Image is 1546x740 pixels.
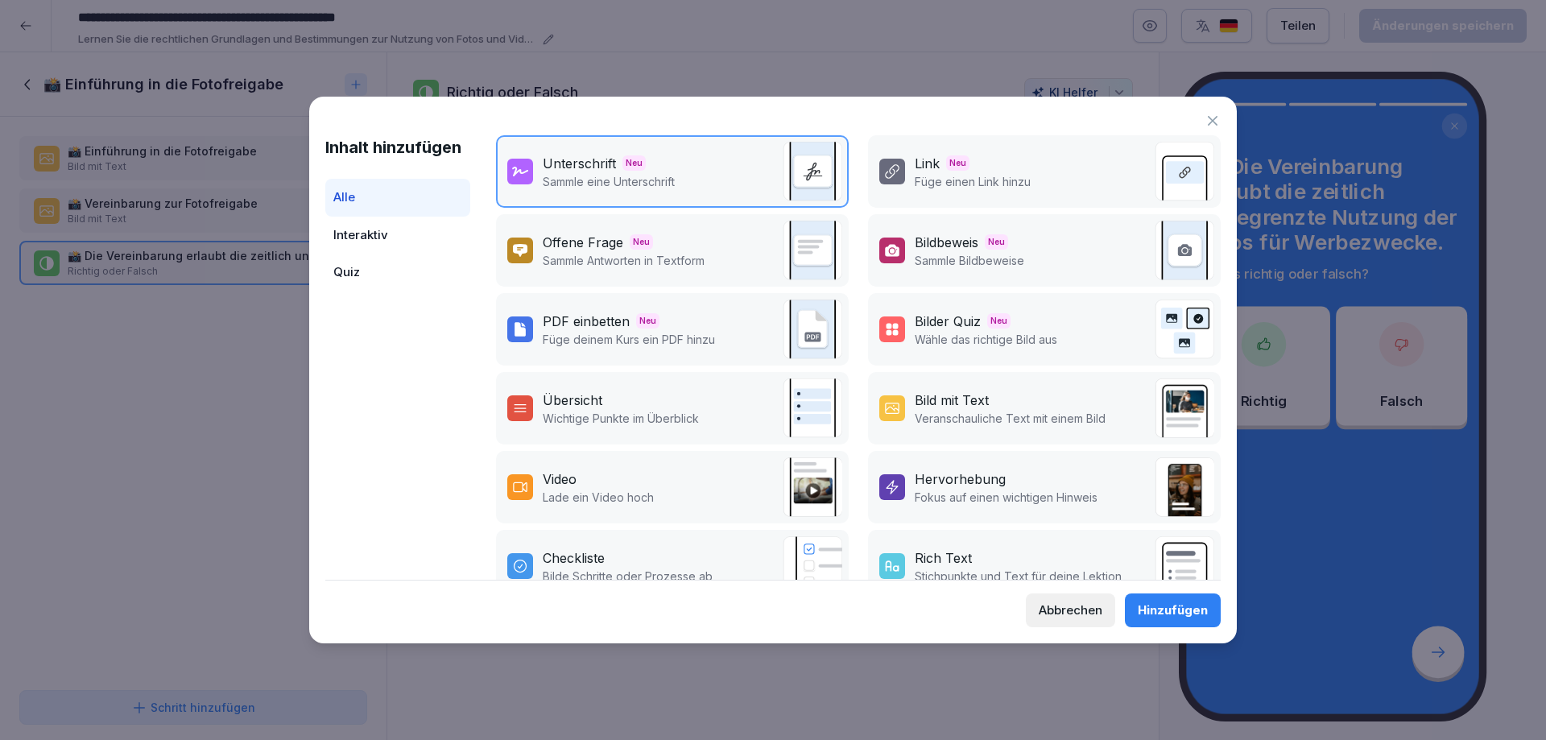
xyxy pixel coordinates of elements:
img: video.png [783,457,842,517]
div: PDF einbetten [543,312,630,331]
div: Übersicht [543,391,602,410]
p: Bilde Schritte oder Prozesse ab [543,568,713,585]
img: text_image.png [1155,378,1214,438]
span: Neu [946,155,969,171]
p: Füge einen Link hinzu [915,173,1031,190]
p: Sammle Bildbeweise [915,252,1024,269]
div: Video [543,469,577,489]
div: Interaktiv [325,217,470,254]
span: Neu [985,234,1008,250]
p: Fokus auf einen wichtigen Hinweis [915,489,1097,506]
img: overview.svg [783,378,842,438]
p: Wähle das richtige Bild aus [915,331,1057,348]
img: checklist.svg [783,536,842,596]
div: Offene Frage [543,233,623,252]
img: signature.svg [783,142,842,201]
span: Neu [636,313,659,329]
div: Quiz [325,254,470,291]
p: Wichtige Punkte im Überblick [543,410,699,427]
p: Stichpunkte und Text für deine Lektion [915,568,1122,585]
img: link.svg [1155,142,1214,201]
p: Sammle Antworten in Textform [543,252,705,269]
img: richtext.svg [1155,536,1214,596]
img: image_upload.svg [1155,221,1214,280]
button: Abbrechen [1026,593,1115,627]
span: Neu [987,313,1011,329]
img: pdf_embed.svg [783,300,842,359]
div: Rich Text [915,548,972,568]
p: Füge deinem Kurs ein PDF hinzu [543,331,715,348]
button: Hinzufügen [1125,593,1221,627]
h1: Inhalt hinzufügen [325,135,470,159]
p: Sammle eine Unterschrift [543,173,675,190]
p: Veranschauliche Text mit einem Bild [915,410,1106,427]
div: Unterschrift [543,154,616,173]
div: Bilder Quiz [915,312,981,331]
span: Neu [630,234,653,250]
img: callout.png [1155,457,1214,517]
img: text_response.svg [783,221,842,280]
div: Abbrechen [1039,602,1102,619]
div: Hervorhebung [915,469,1006,489]
div: Checkliste [543,548,605,568]
span: Neu [622,155,646,171]
div: Bildbeweis [915,233,978,252]
div: Link [915,154,940,173]
p: Lade ein Video hoch [543,489,654,506]
div: Hinzufügen [1138,602,1208,619]
img: image_quiz.svg [1155,300,1214,359]
div: Alle [325,179,470,217]
div: Bild mit Text [915,391,989,410]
